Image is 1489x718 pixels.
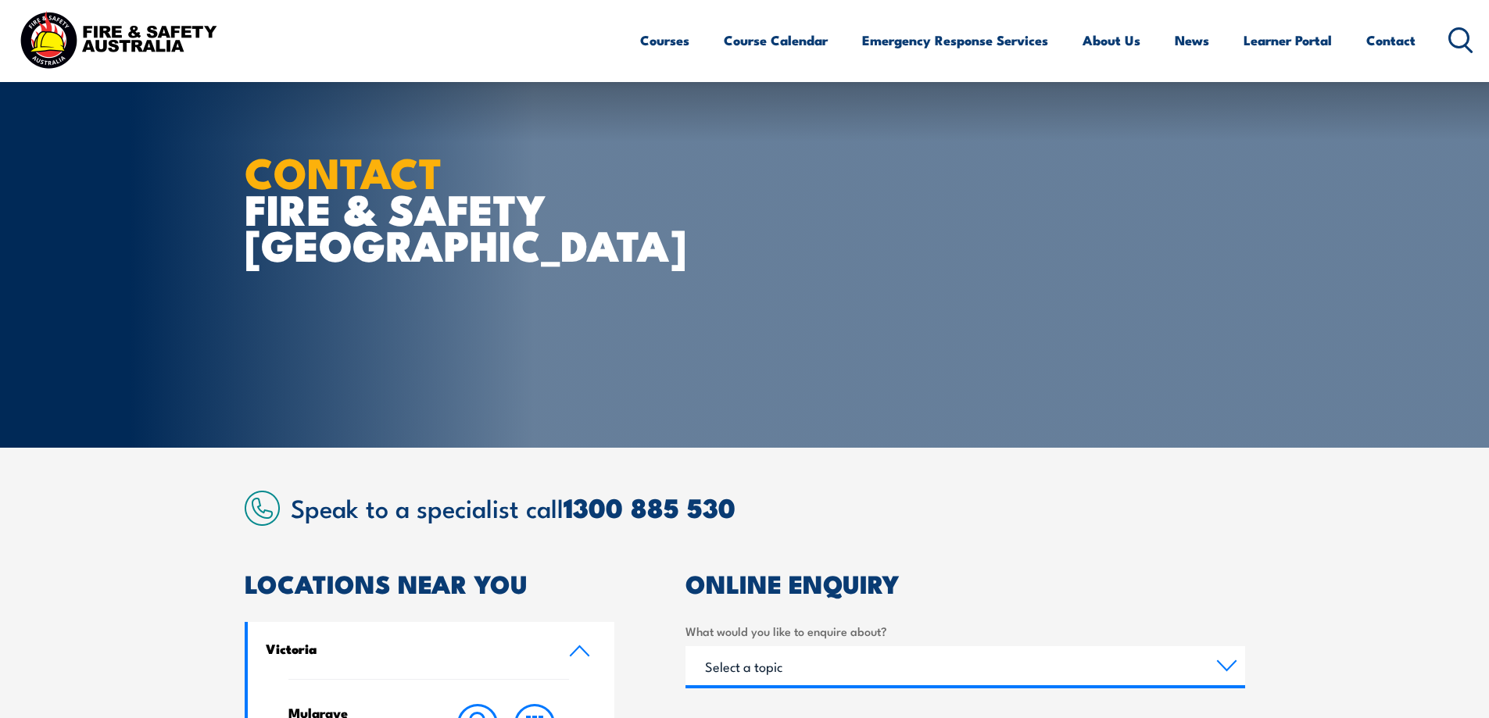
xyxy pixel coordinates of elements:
[862,20,1048,61] a: Emergency Response Services
[685,622,1245,640] label: What would you like to enquire about?
[245,572,615,594] h2: LOCATIONS NEAR YOU
[245,138,442,203] strong: CONTACT
[564,486,736,527] a: 1300 885 530
[685,572,1245,594] h2: ONLINE ENQUIRY
[266,640,546,657] h4: Victoria
[291,493,1245,521] h2: Speak to a specialist call
[248,622,615,679] a: Victoria
[1366,20,1416,61] a: Contact
[640,20,689,61] a: Courses
[1083,20,1140,61] a: About Us
[1175,20,1209,61] a: News
[1244,20,1332,61] a: Learner Portal
[724,20,828,61] a: Course Calendar
[245,153,631,263] h1: FIRE & SAFETY [GEOGRAPHIC_DATA]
